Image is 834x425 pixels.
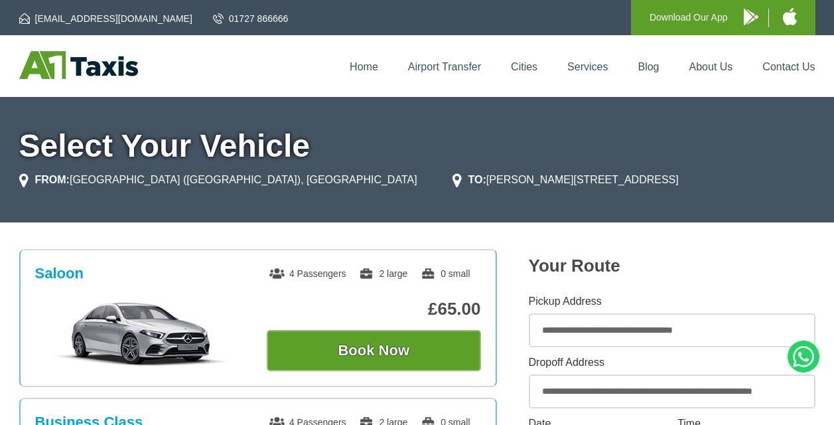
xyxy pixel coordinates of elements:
span: 4 Passengers [269,268,346,279]
p: Download Our App [650,9,728,26]
strong: FROM: [35,174,70,185]
a: 01727 866666 [213,12,289,25]
img: Saloon [42,301,242,367]
h3: Saloon [35,265,84,282]
label: Dropoff Address [529,357,815,368]
a: Cities [511,61,537,72]
a: Contact Us [762,61,815,72]
img: A1 Taxis St Albans LTD [19,51,138,79]
a: Home [350,61,378,72]
a: Airport Transfer [408,61,481,72]
img: A1 Taxis Android App [744,9,758,25]
h1: Select Your Vehicle [19,130,815,162]
h2: Your Route [529,256,815,276]
a: [EMAIL_ADDRESS][DOMAIN_NAME] [19,12,192,25]
img: A1 Taxis iPhone App [783,8,797,25]
a: Services [567,61,608,72]
label: Pickup Address [529,296,815,307]
li: [GEOGRAPHIC_DATA] ([GEOGRAPHIC_DATA]), [GEOGRAPHIC_DATA] [19,172,417,188]
button: Book Now [267,330,481,371]
span: 0 small [421,268,470,279]
strong: TO: [468,174,486,185]
p: £65.00 [267,299,481,319]
li: [PERSON_NAME][STREET_ADDRESS] [452,172,679,188]
a: About Us [689,61,733,72]
a: Blog [638,61,659,72]
span: 2 large [359,268,407,279]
